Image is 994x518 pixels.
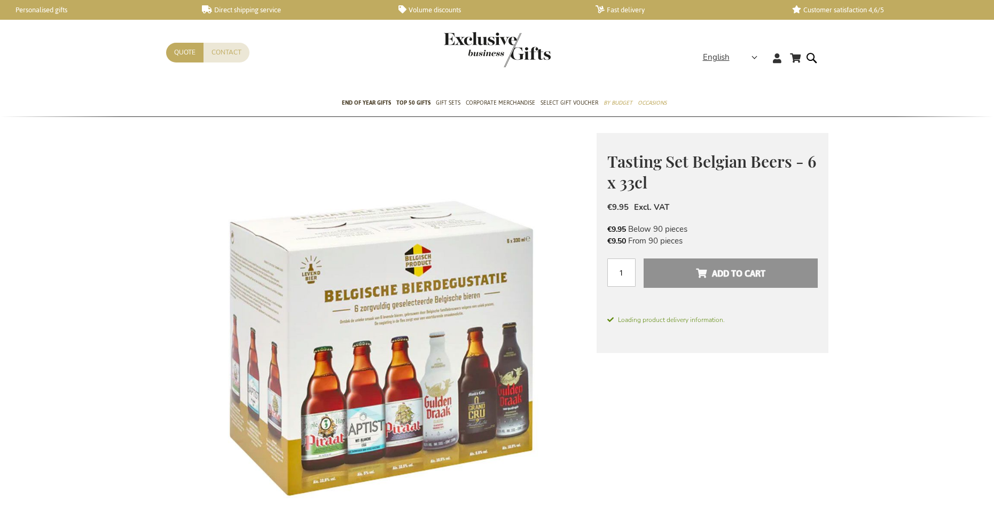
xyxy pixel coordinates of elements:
span: Excl. VAT [634,202,669,213]
span: €9.50 [607,236,626,246]
a: Fast delivery [596,5,775,14]
a: TOP 50 Gifts [396,90,431,117]
span: Corporate Merchandise [466,97,535,108]
input: Qty [607,258,636,287]
span: Gift Sets [436,97,460,108]
span: End of year gifts [342,97,391,108]
li: From 90 pieces [607,235,818,247]
a: Quote [166,43,204,62]
span: Tasting Set Belgian Beers - 6 x 33cl [607,151,816,193]
span: Loading product delivery information. [607,315,818,325]
li: Below 90 pieces [607,223,818,235]
span: TOP 50 Gifts [396,97,431,108]
span: Select Gift Voucher [541,97,598,108]
span: Occasions [638,97,667,108]
span: €9.95 [607,224,626,234]
a: store logo [444,32,497,67]
a: Volume discounts [398,5,578,14]
a: Select Gift Voucher [541,90,598,117]
a: Occasions [638,90,667,117]
a: Gift Sets [436,90,460,117]
a: Personalised gifts [5,5,185,14]
span: €9.95 [607,202,629,213]
img: Exclusive Business gifts logo [444,32,551,67]
span: English [703,51,730,64]
a: End of year gifts [342,90,391,117]
a: By Budget [604,90,632,117]
span: By Budget [604,97,632,108]
a: Direct shipping service [202,5,381,14]
a: Corporate Merchandise [466,90,535,117]
a: Customer satisfaction 4,6/5 [792,5,972,14]
a: Contact [204,43,249,62]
